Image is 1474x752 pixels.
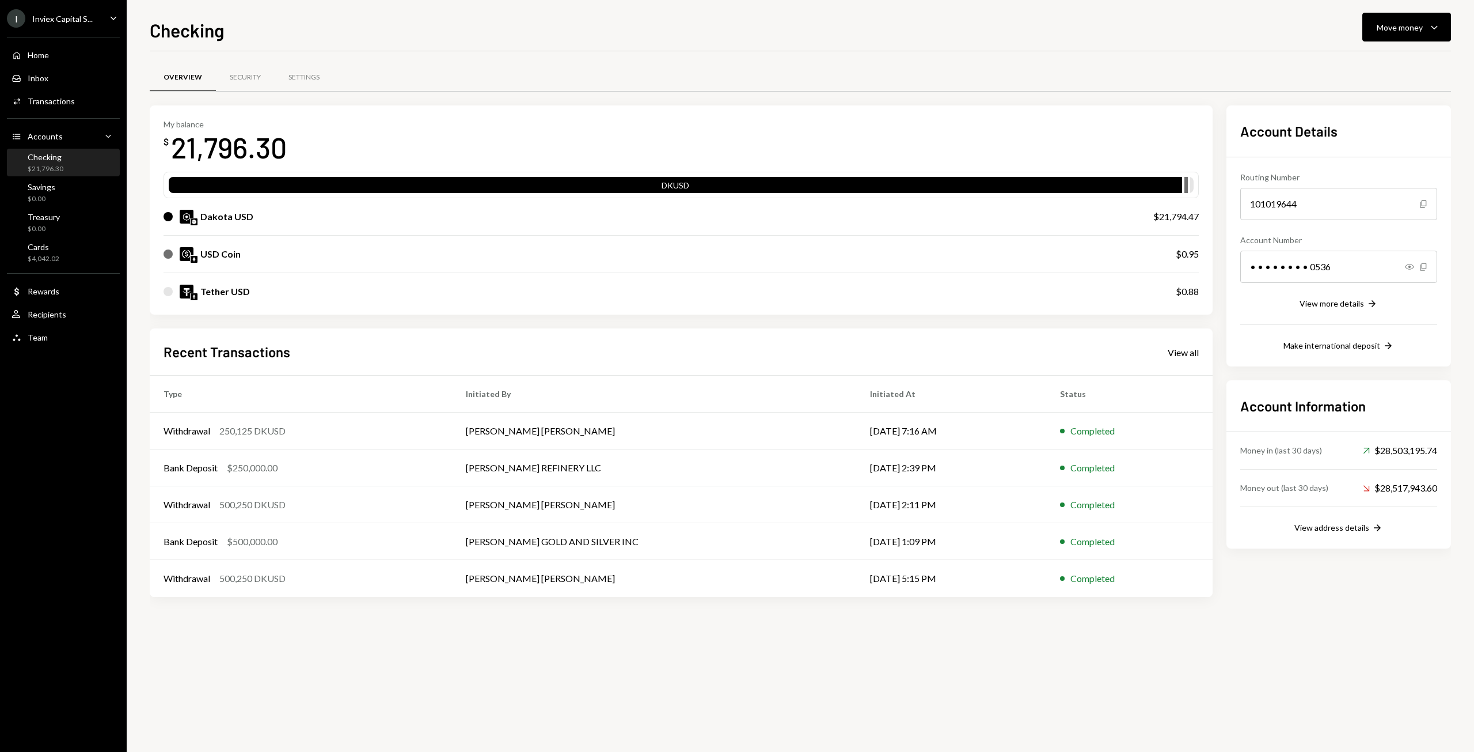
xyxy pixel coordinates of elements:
[171,129,287,165] div: 21,796.30
[230,73,261,82] div: Security
[1240,482,1328,494] div: Money out (last 30 days)
[200,247,241,261] div: USD Coin
[1168,347,1199,358] div: View all
[1240,444,1322,456] div: Money in (last 30 days)
[1070,498,1115,512] div: Completed
[164,342,290,361] h2: Recent Transactions
[28,96,75,106] div: Transactions
[191,218,197,225] img: base-mainnet
[7,327,120,347] a: Team
[28,194,55,204] div: $0.00
[1240,188,1437,220] div: 101019644
[219,424,286,438] div: 250,125 DKUSD
[1176,285,1199,298] div: $0.88
[28,73,48,83] div: Inbox
[288,73,320,82] div: Settings
[7,44,120,65] a: Home
[28,164,63,174] div: $21,796.30
[219,572,286,585] div: 500,250 DKUSD
[7,209,120,236] a: Treasury$0.00
[452,449,856,486] td: [PERSON_NAME] REFINERY LLC
[164,535,218,549] div: Bank Deposit
[1240,251,1437,283] div: • • • • • • • • 0536
[856,449,1047,486] td: [DATE] 2:39 PM
[32,14,93,24] div: Inviex Capital S...
[275,63,333,92] a: Settings
[1283,340,1394,353] button: Make international deposit
[1240,171,1437,183] div: Routing Number
[7,126,120,146] a: Accounts
[164,73,202,82] div: Overview
[452,486,856,523] td: [PERSON_NAME] [PERSON_NAME]
[856,560,1047,597] td: [DATE] 5:15 PM
[28,50,49,60] div: Home
[28,152,63,162] div: Checking
[28,286,59,296] div: Rewards
[856,523,1047,560] td: [DATE] 1:09 PM
[164,498,210,512] div: Withdrawal
[191,293,197,300] img: ethereum-mainnet
[180,247,193,261] img: USDC
[1294,523,1369,532] div: View address details
[1168,346,1199,358] a: View all
[219,498,286,512] div: 500,250 DKUSD
[7,179,120,206] a: Savings$0.00
[150,18,225,41] h1: Checking
[856,413,1047,449] td: [DATE] 7:16 AM
[28,332,48,342] div: Team
[7,239,120,266] a: Cards$4,042.02
[1046,376,1213,413] th: Status
[28,212,60,222] div: Treasury
[7,149,120,176] a: Checking$21,796.30
[1283,341,1380,350] div: Make international deposit
[1363,481,1437,495] div: $28,517,943.60
[1300,298,1378,311] button: View more details
[28,309,66,319] div: Recipients
[1363,444,1437,458] div: $28,503,195.74
[1362,13,1451,41] button: Move money
[28,254,59,264] div: $4,042.02
[7,281,120,301] a: Rewards
[452,523,856,560] td: [PERSON_NAME] GOLD AND SILVER INC
[164,119,287,129] div: My balance
[1070,461,1115,475] div: Completed
[1240,234,1437,246] div: Account Number
[28,242,59,252] div: Cards
[7,9,25,28] div: I
[1070,535,1115,549] div: Completed
[1240,396,1437,415] h2: Account Information
[452,376,856,413] th: Initiated By
[164,136,169,148] div: $
[200,285,250,298] div: Tether USD
[164,461,218,475] div: Bank Deposit
[856,486,1047,523] td: [DATE] 2:11 PM
[28,182,55,192] div: Savings
[227,461,278,475] div: $250,000.00
[7,67,120,88] a: Inbox
[1070,572,1115,585] div: Completed
[1240,122,1437,141] h2: Account Details
[1153,210,1199,224] div: $21,794.47
[191,256,197,263] img: ethereum-mainnet
[452,413,856,449] td: [PERSON_NAME] [PERSON_NAME]
[1377,21,1423,33] div: Move money
[856,376,1047,413] th: Initiated At
[216,63,275,92] a: Security
[180,285,193,298] img: USDT
[1070,424,1115,438] div: Completed
[7,90,120,111] a: Transactions
[150,376,452,413] th: Type
[452,560,856,597] td: [PERSON_NAME] [PERSON_NAME]
[164,572,210,585] div: Withdrawal
[150,63,216,92] a: Overview
[1300,298,1364,308] div: View more details
[169,179,1182,195] div: DKUSD
[28,224,60,234] div: $0.00
[1294,522,1383,535] button: View address details
[7,304,120,324] a: Recipients
[28,131,63,141] div: Accounts
[180,210,193,224] img: DKUSD
[1176,247,1199,261] div: $0.95
[164,424,210,438] div: Withdrawal
[227,535,278,549] div: $500,000.00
